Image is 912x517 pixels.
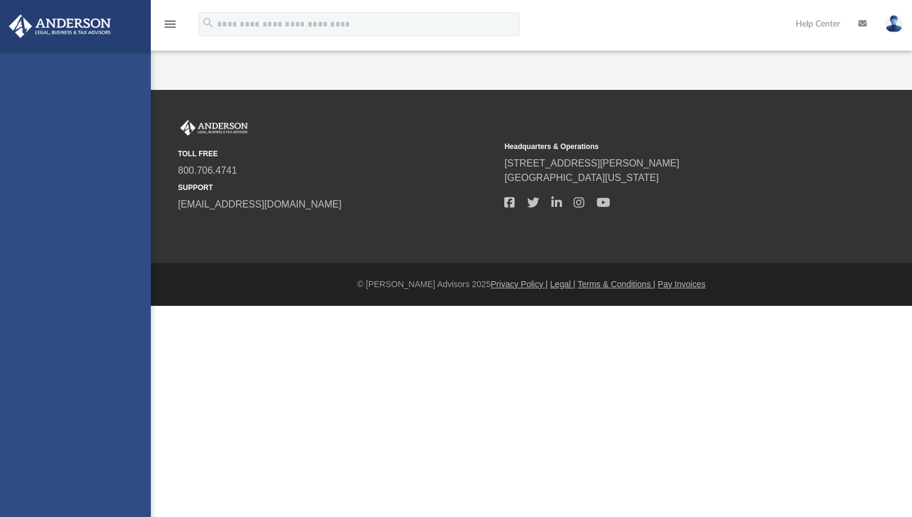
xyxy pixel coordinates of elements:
a: Terms & Conditions | [578,279,656,289]
i: menu [163,17,177,31]
div: © [PERSON_NAME] Advisors 2025 [151,278,912,291]
a: Legal | [550,279,575,289]
a: Privacy Policy | [491,279,548,289]
img: User Pic [885,15,903,33]
img: Anderson Advisors Platinum Portal [178,120,250,136]
a: [STREET_ADDRESS][PERSON_NAME] [504,158,679,168]
small: Headquarters & Operations [504,141,822,152]
img: Anderson Advisors Platinum Portal [5,14,115,38]
small: SUPPORT [178,182,496,193]
a: 800.706.4741 [178,165,237,176]
a: [GEOGRAPHIC_DATA][US_STATE] [504,173,659,183]
a: Pay Invoices [657,279,705,289]
a: menu [163,23,177,31]
i: search [201,16,215,30]
small: TOLL FREE [178,148,496,159]
a: [EMAIL_ADDRESS][DOMAIN_NAME] [178,199,341,209]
